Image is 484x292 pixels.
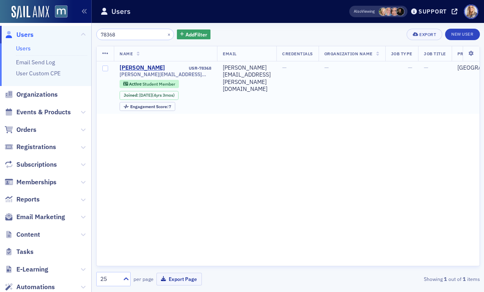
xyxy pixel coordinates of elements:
span: — [408,64,412,71]
a: Tasks [5,247,34,256]
a: View Homepage [49,5,68,19]
div: Active: Active: Student Member [120,80,179,88]
img: SailAMX [55,5,68,18]
span: Profile [464,5,478,19]
span: Tasks [16,247,34,256]
div: (4yrs 3mos) [139,93,175,98]
button: × [165,30,173,38]
span: Joined : [124,93,139,98]
div: Also [354,9,362,14]
span: Registrations [16,143,56,152]
a: Automations [5,283,55,292]
span: Viewing [354,9,375,14]
a: E-Learning [5,265,48,274]
span: Organization Name [324,51,373,57]
a: Organizations [5,90,58,99]
span: Name [120,51,133,57]
span: Email [223,51,237,57]
strong: 1 [443,275,448,283]
button: Export [407,29,442,40]
span: Lauren McDonough [396,7,405,16]
a: User Custom CPE [16,70,61,77]
img: SailAMX [11,6,49,19]
a: Email Marketing [5,213,65,222]
span: E-Learning [16,265,48,274]
span: Orders [16,125,36,134]
div: Engagement Score: 7 [120,102,175,111]
div: Showing out of items [357,275,479,283]
span: Users [16,30,34,39]
span: Memberships [16,178,57,187]
strong: 1 [461,275,467,283]
span: Subscriptions [16,160,57,169]
span: Job Title [424,51,446,57]
span: — [424,64,428,71]
span: Rebekah Olson [379,7,387,16]
span: Events & Products [16,108,71,117]
div: Export [419,32,436,37]
a: Users [5,30,34,39]
a: Email Send Log [16,59,55,66]
h1: Users [111,7,131,16]
span: Job Type [391,51,412,57]
span: [PERSON_NAME][EMAIL_ADDRESS][PERSON_NAME][DOMAIN_NAME] [120,71,211,77]
input: Search… [96,29,174,40]
span: Automations [16,283,55,292]
div: 7 [130,104,172,109]
button: Export Page [156,273,202,285]
div: Joined: 2021-06-08 00:00:00 [120,91,179,100]
a: Orders [5,125,36,134]
span: Active [129,81,142,87]
div: USR-78368 [167,66,212,71]
span: Katie Foo [390,7,399,16]
span: [DATE] [139,92,152,98]
span: Engagement Score : [130,104,169,109]
a: Memberships [5,178,57,187]
a: Users [16,45,31,52]
span: Email Marketing [16,213,65,222]
span: — [282,64,287,71]
div: [PERSON_NAME][EMAIL_ADDRESS][PERSON_NAME][DOMAIN_NAME] [223,64,271,93]
span: Reports [16,195,40,204]
span: Student Member [142,81,175,87]
a: Registrations [5,143,56,152]
a: Events & Products [5,108,71,117]
span: Content [16,230,40,239]
span: — [324,64,329,71]
a: Active Student Member [123,81,175,86]
a: New User [445,29,479,40]
span: Add Filter [185,31,207,38]
label: per page [133,275,154,283]
a: [PERSON_NAME] [120,64,165,72]
button: AddFilter [177,29,210,40]
span: Organizations [16,90,58,99]
span: Dee Sullivan [384,7,393,16]
div: 25 [100,275,118,283]
div: Support [418,8,447,15]
a: Subscriptions [5,160,57,169]
a: Reports [5,195,40,204]
a: Content [5,230,40,239]
span: Credentials [282,51,313,57]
